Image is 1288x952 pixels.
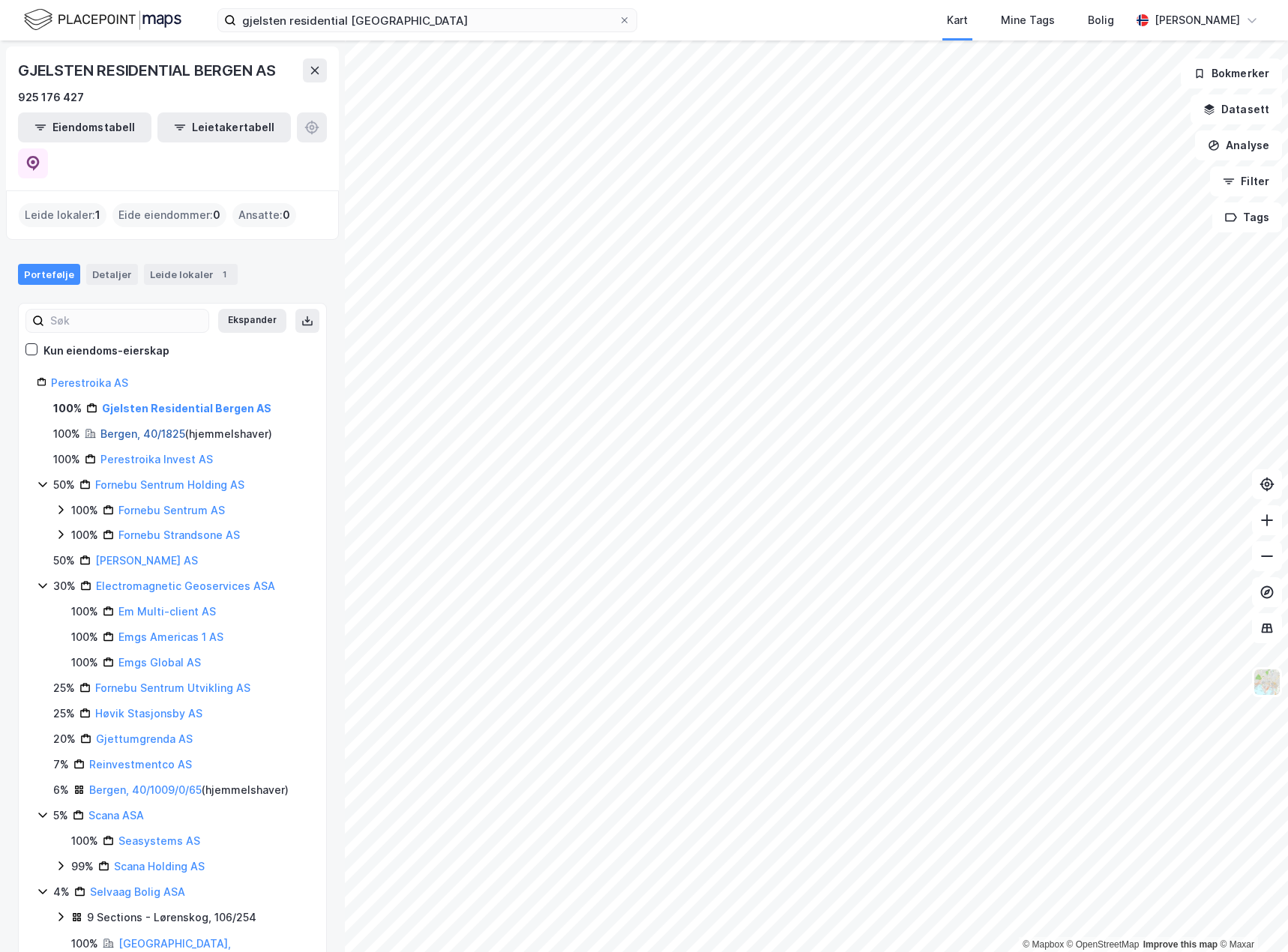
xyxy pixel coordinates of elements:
div: GJELSTEN RESIDENTIAL BERGEN AS [18,58,279,82]
button: Eiendomstabell [18,112,151,142]
a: Improve this map [1143,939,1218,950]
div: Portefølje [18,264,80,285]
a: OpenStreetMap [1067,939,1140,950]
a: Selvaag Bolig ASA [90,885,185,898]
div: 100% [53,400,82,418]
div: Leide lokaler [144,264,238,285]
div: Ansatte : [232,203,296,227]
div: ( hjemmelshaver ) [89,781,289,799]
div: 25% [53,679,75,697]
input: Søk [44,310,208,332]
a: Gjettumgrenda AS [96,732,193,745]
div: 100% [71,501,98,519]
a: Fornebu Sentrum AS [118,504,225,516]
div: Mine Tags [1001,11,1055,29]
div: Kart [947,11,968,29]
div: ( hjemmelshaver ) [100,425,272,443]
div: 20% [53,730,76,748]
div: 100% [53,425,80,443]
a: Bergen, 40/1009/0/65 [89,783,202,796]
a: Scana Holding AS [114,860,205,873]
div: 30% [53,577,76,595]
a: Reinvestmentco AS [89,758,192,771]
div: Bolig [1088,11,1114,29]
div: 50% [53,552,75,570]
div: 7% [53,756,69,774]
div: Detaljer [86,264,138,285]
a: Fornebu Strandsone AS [118,528,240,541]
button: Bokmerker [1181,58,1282,88]
button: Analyse [1195,130,1282,160]
div: 925 176 427 [18,88,84,106]
div: 50% [53,476,75,494]
span: 0 [213,206,220,224]
div: 100% [71,654,98,672]
div: 6% [53,781,69,799]
button: Leietakertabell [157,112,291,142]
span: 1 [95,206,100,224]
button: Tags [1212,202,1282,232]
input: Søk på adresse, matrikkel, gårdeiere, leietakere eller personer [236,9,619,31]
a: Em Multi-client AS [118,605,216,618]
div: [PERSON_NAME] [1155,11,1240,29]
a: Electromagnetic Geoservices ASA [96,579,275,592]
iframe: Chat Widget [1213,880,1288,952]
div: 100% [71,526,98,544]
div: 99% [71,858,94,876]
a: Fornebu Sentrum Holding AS [95,478,244,491]
a: Perestroika AS [51,376,128,389]
div: Leide lokaler : [19,203,106,227]
a: Fornebu Sentrum Utvikling AS [95,681,250,694]
a: Høvik Stasjonsby AS [95,707,202,720]
a: Seasystems AS [118,834,200,847]
img: logo.f888ab2527a4732fd821a326f86c7f29.svg [24,7,181,33]
span: 0 [283,206,290,224]
div: 4% [53,883,70,901]
button: Ekspander [218,309,286,333]
div: Eide eiendommer : [112,203,226,227]
div: 9 Sections - Lørenskog, 106/254 [87,909,256,927]
a: [PERSON_NAME] AS [95,554,198,567]
button: Datasett [1191,94,1282,124]
div: 100% [53,451,80,469]
a: Emgs Global AS [118,656,201,669]
div: 1 [217,267,232,282]
img: Z [1253,668,1281,696]
div: 100% [71,832,98,850]
div: 100% [71,603,98,621]
a: Emgs Americas 1 AS [118,630,223,643]
a: Perestroika Invest AS [100,453,213,466]
div: 25% [53,705,75,723]
div: 5% [53,807,68,825]
a: Mapbox [1023,939,1064,950]
div: Kun eiendoms-eierskap [43,342,169,360]
div: 100% [71,628,98,646]
a: Bergen, 40/1825 [100,427,185,440]
button: Filter [1210,166,1282,196]
a: Gjelsten Residential Bergen AS [102,402,271,415]
a: Scana ASA [88,809,144,822]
